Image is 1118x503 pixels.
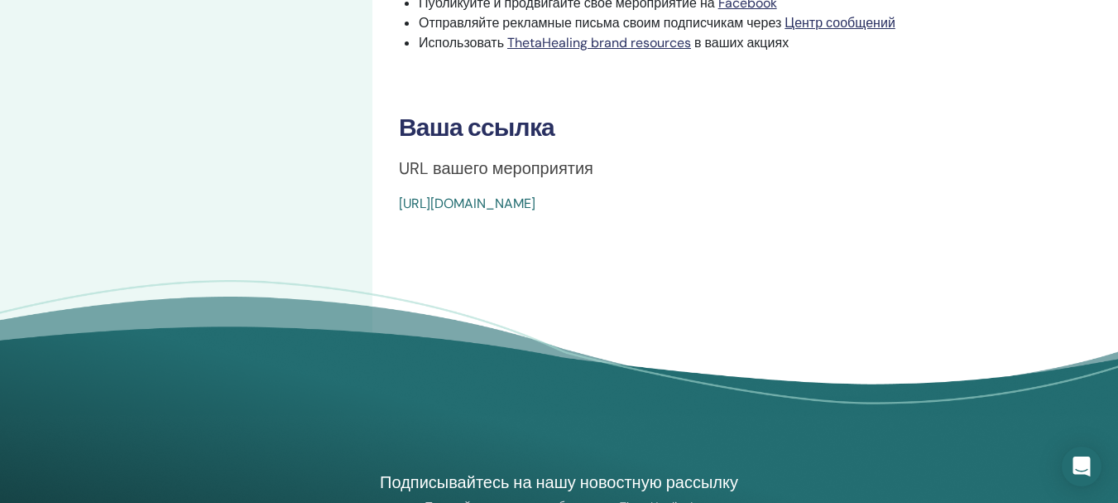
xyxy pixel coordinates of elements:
[419,33,1092,53] li: Использовать в ваших акциях
[1062,447,1101,486] div: Open Intercom Messenger
[785,14,895,31] a: Центр сообщений
[368,472,751,493] h4: Подписывайтесь на нашу новостную рассылку
[399,113,1092,143] h3: Ваша ссылка
[399,195,535,212] a: [URL][DOMAIN_NAME]
[399,156,1092,181] p: URL вашего мероприятия
[419,13,1092,33] li: Отправляйте рекламные письма своим подписчикам через
[507,34,691,51] a: ThetaHealing brand resources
